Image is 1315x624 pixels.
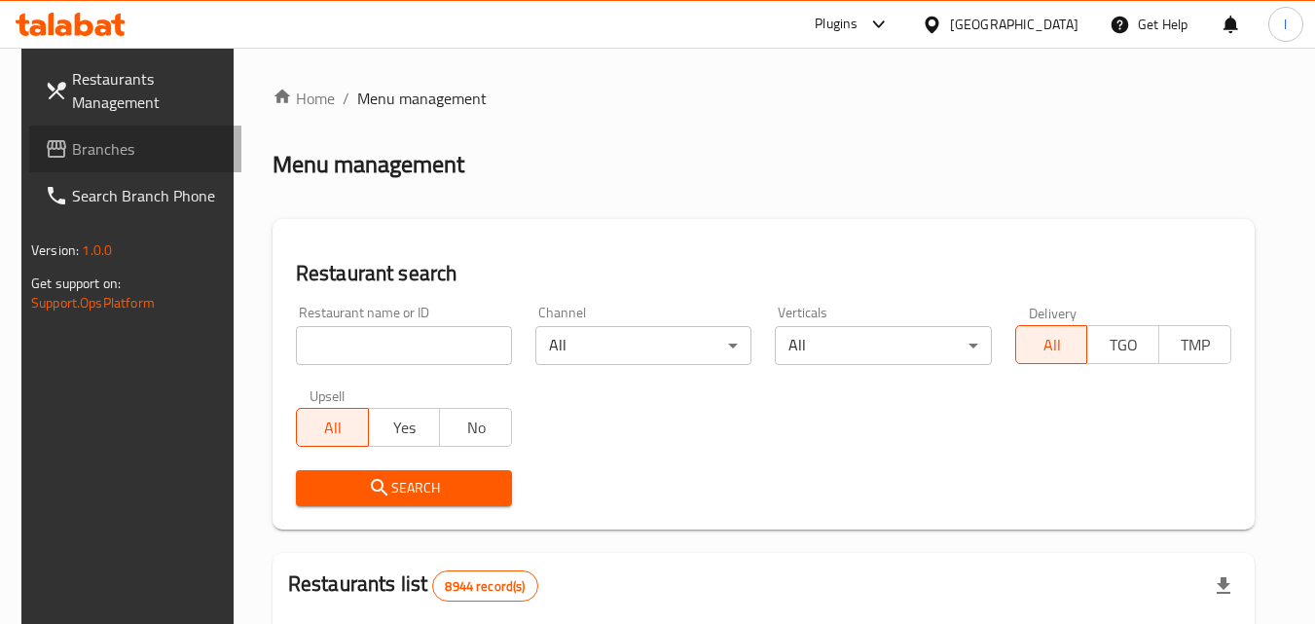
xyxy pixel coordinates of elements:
button: All [296,408,369,447]
div: Total records count [432,570,537,602]
span: 1.0.0 [82,238,112,263]
span: All [305,414,361,442]
li: / [343,87,349,110]
span: All [1024,331,1080,359]
span: Yes [377,414,433,442]
span: Menu management [357,87,487,110]
button: Yes [368,408,441,447]
span: Branches [72,137,226,161]
label: Upsell [310,388,346,402]
div: Plugins [815,13,858,36]
a: Support.OpsPlatform [31,290,155,315]
h2: Menu management [273,149,464,180]
div: All [535,326,751,365]
span: l [1284,14,1287,35]
a: Branches [29,126,241,172]
nav: breadcrumb [273,87,1255,110]
h2: Restaurants list [288,569,538,602]
a: Restaurants Management [29,55,241,126]
a: Search Branch Phone [29,172,241,219]
div: Export file [1200,563,1247,609]
h2: Restaurant search [296,259,1231,288]
button: All [1015,325,1088,364]
button: TGO [1086,325,1159,364]
button: Search [296,470,512,506]
div: All [775,326,991,365]
label: Delivery [1029,306,1078,319]
span: TMP [1167,331,1224,359]
button: TMP [1158,325,1231,364]
div: [GEOGRAPHIC_DATA] [950,14,1078,35]
span: No [448,414,504,442]
button: No [439,408,512,447]
span: 8944 record(s) [433,577,536,596]
span: Get support on: [31,271,121,296]
span: Restaurants Management [72,67,226,114]
span: Search Branch Phone [72,184,226,207]
span: Search [311,476,496,500]
input: Search for restaurant name or ID.. [296,326,512,365]
a: Home [273,87,335,110]
span: Version: [31,238,79,263]
span: TGO [1095,331,1151,359]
